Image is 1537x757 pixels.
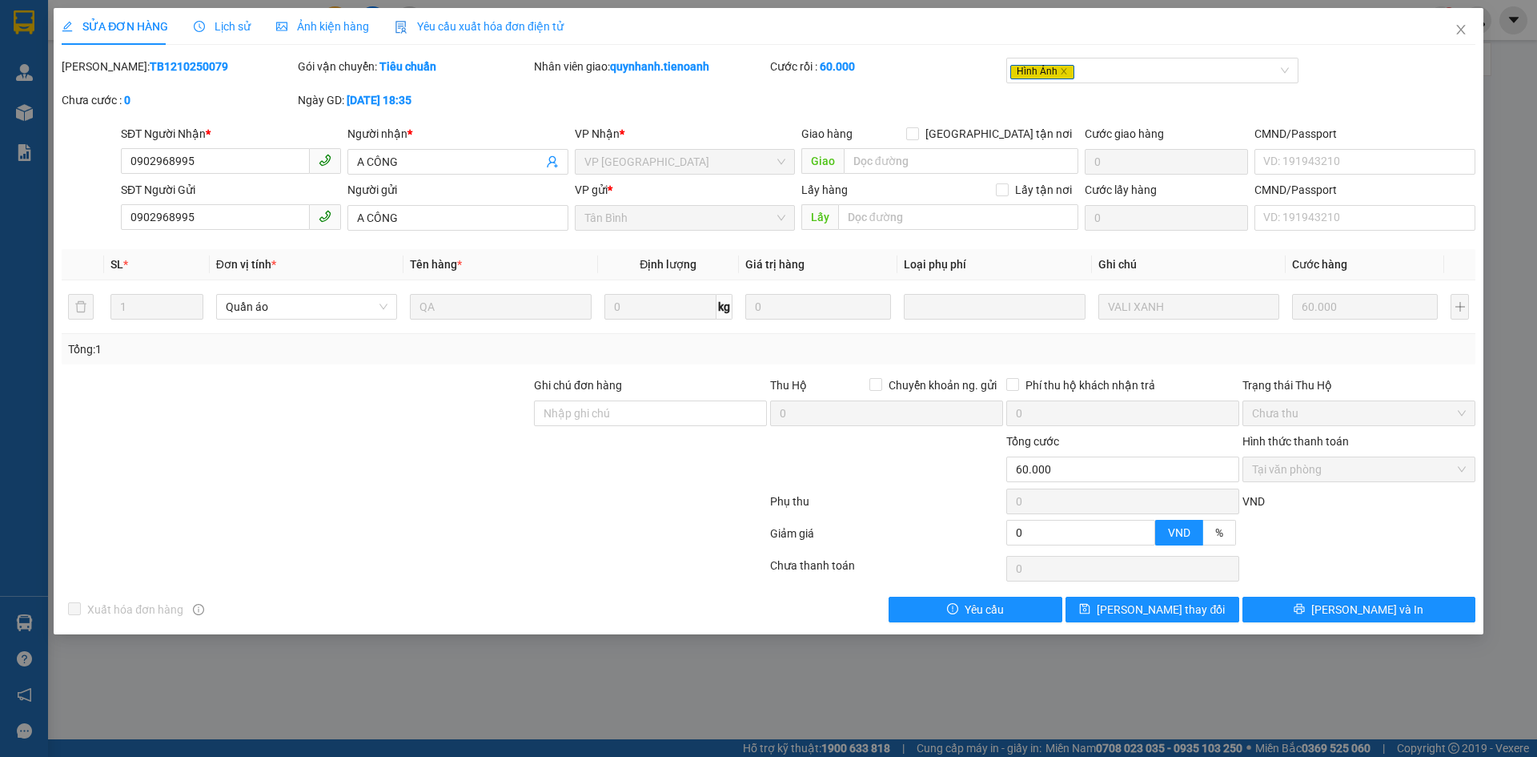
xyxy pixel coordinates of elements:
span: Ảnh kiện hàng [276,20,369,33]
span: Giá trị hàng [745,258,805,271]
span: VND [1242,495,1265,508]
div: Gói vận chuyển: [298,58,531,75]
div: VP gửi [575,181,795,199]
span: printer [1294,603,1305,616]
span: Tân Bình [584,206,785,230]
input: Dọc đường [844,148,1078,174]
span: phone [319,154,331,167]
span: Chuyển khoản ng. gửi [882,376,1003,394]
b: [DATE] 18:35 [347,94,411,107]
span: Yêu cầu xuất hóa đơn điện tử [395,20,564,33]
input: Dọc đường [838,204,1078,230]
div: Chưa thanh toán [768,557,1005,585]
button: save[PERSON_NAME] thay đổi [1065,597,1239,622]
span: Lấy tận nơi [1009,181,1078,199]
span: phone [319,210,331,223]
div: Tổng: 1 [68,340,593,358]
input: Ghi Chú [1098,294,1279,320]
b: Tiêu chuẩn [379,60,436,73]
span: Lấy [801,204,838,230]
div: Người gửi [347,181,568,199]
input: Cước giao hàng [1085,149,1248,175]
span: Quần áo [226,295,387,319]
input: 0 [745,294,891,320]
div: CMND/Passport [1254,125,1475,143]
b: 60.000 [820,60,855,73]
div: SĐT Người Nhận [121,125,341,143]
div: Ngày GD: [298,91,531,109]
span: Định lượng [640,258,696,271]
button: printer[PERSON_NAME] và In [1242,597,1475,622]
span: Tên hàng [410,258,462,271]
div: CMND/Passport [1254,181,1475,199]
span: % [1215,526,1223,539]
span: VP Nhận [575,127,620,140]
label: Hình thức thanh toán [1242,435,1349,448]
span: [PERSON_NAME] thay đổi [1097,601,1225,618]
span: Tổng cước [1006,435,1059,448]
span: Đơn vị tính [216,258,276,271]
span: exclamation-circle [947,603,958,616]
span: Giao [801,148,844,174]
span: Lịch sử [194,20,251,33]
label: Cước lấy hàng [1085,183,1157,196]
label: Cước giao hàng [1085,127,1164,140]
span: Tại văn phòng [1252,457,1466,481]
input: VD: Bàn, Ghế [410,294,591,320]
div: Trạng thái Thu Hộ [1242,376,1475,394]
span: Phí thu hộ khách nhận trả [1019,376,1162,394]
img: icon [395,21,407,34]
div: SĐT Người Gửi [121,181,341,199]
th: Ghi chú [1092,249,1286,280]
button: plus [1451,294,1468,320]
span: kg [716,294,732,320]
div: Người nhận [347,125,568,143]
input: Cước lấy hàng [1085,205,1248,231]
span: VND [1168,526,1190,539]
span: info-circle [193,604,204,615]
span: Hình Ảnh [1010,65,1074,79]
span: user-add [546,155,559,168]
span: Cước hàng [1292,258,1347,271]
button: exclamation-circleYêu cầu [889,597,1062,622]
button: delete [68,294,94,320]
div: Chưa cước : [62,91,295,109]
div: Cước rồi : [770,58,1003,75]
b: quynhanh.tienoanh [610,60,709,73]
span: VP Đà Lạt [584,150,785,174]
span: edit [62,21,73,32]
span: SL [110,258,123,271]
button: Close [1439,8,1483,53]
span: [GEOGRAPHIC_DATA] tận nơi [919,125,1078,143]
input: 0 [1292,294,1438,320]
b: TB1210250079 [150,60,228,73]
div: Nhân viên giao: [534,58,767,75]
span: picture [276,21,287,32]
span: Xuất hóa đơn hàng [81,601,190,618]
span: Lấy hàng [801,183,848,196]
span: save [1079,603,1090,616]
div: [PERSON_NAME]: [62,58,295,75]
div: Giảm giá [768,525,1005,553]
span: Giao hàng [801,127,853,140]
span: clock-circle [194,21,205,32]
span: close [1060,67,1068,75]
b: 0 [124,94,130,107]
div: Phụ thu [768,493,1005,521]
span: close [1455,23,1467,36]
span: Thu Hộ [770,379,807,392]
th: Loại phụ phí [897,249,1091,280]
span: Yêu cầu [965,601,1004,618]
span: Chưa thu [1252,401,1466,425]
span: [PERSON_NAME] và In [1311,601,1423,618]
span: SỬA ĐƠN HÀNG [62,20,168,33]
input: Ghi chú đơn hàng [534,401,767,426]
label: Ghi chú đơn hàng [534,379,622,392]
